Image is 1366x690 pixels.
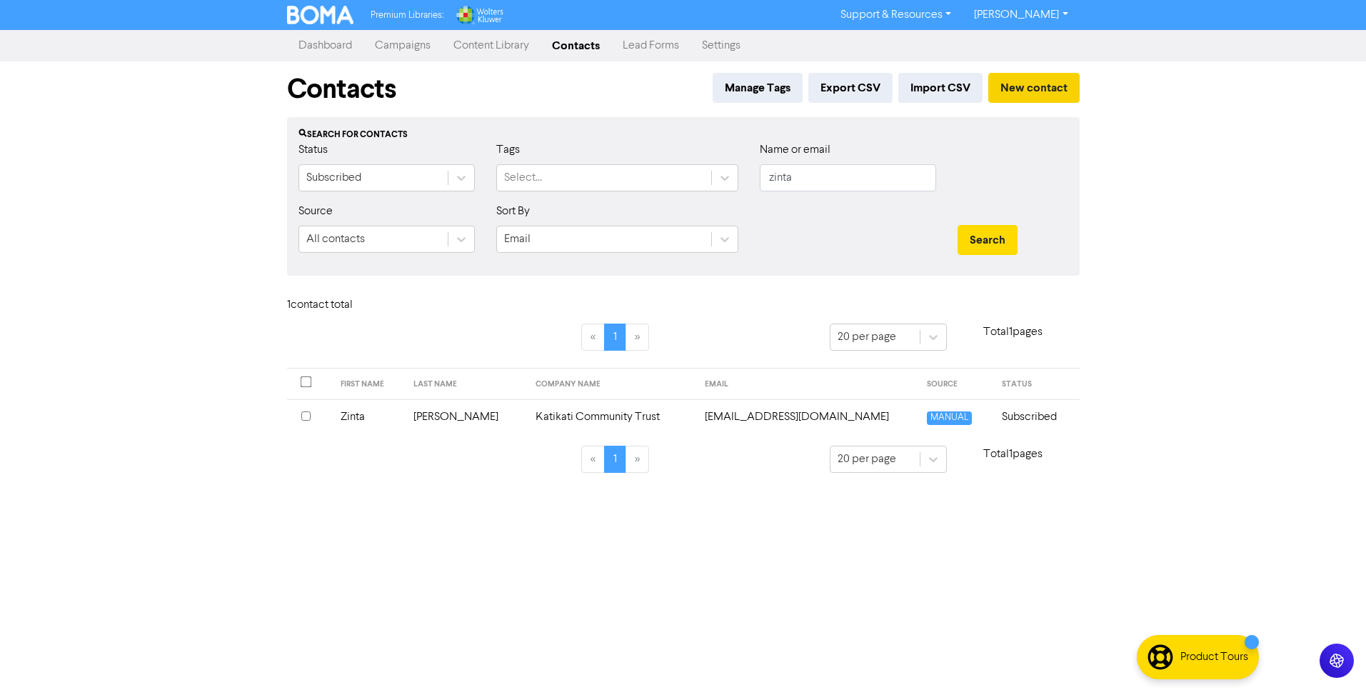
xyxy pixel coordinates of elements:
p: Total 1 pages [947,446,1080,463]
label: Tags [496,141,520,159]
img: BOMA Logo [287,6,354,24]
a: Support & Resources [829,4,963,26]
img: Wolters Kluwer [455,6,503,24]
label: Status [298,141,328,159]
iframe: Chat Widget [1182,536,1366,690]
div: All contacts [306,231,365,248]
div: 20 per page [838,329,896,346]
h6: 1 contact total [287,299,401,312]
button: New contact [988,73,1080,103]
td: Katikati Community Trust [527,399,696,434]
h1: Contacts [287,73,396,106]
a: [PERSON_NAME] [963,4,1079,26]
th: COMPANY NAME [527,369,696,400]
div: Subscribed [306,169,361,186]
th: EMAIL [696,369,918,400]
th: FIRST NAME [332,369,405,400]
span: MANUAL [927,411,972,425]
td: zkrumins@gmail.com [696,399,918,434]
a: Contacts [541,31,611,60]
a: Dashboard [287,31,363,60]
a: Campaigns [363,31,442,60]
a: Page 1 is your current page [604,446,626,473]
a: Page 1 is your current page [604,324,626,351]
div: 20 per page [838,451,896,468]
td: Subscribed [993,399,1080,434]
button: Export CSV [808,73,893,103]
td: Zinta [332,399,405,434]
a: Settings [690,31,752,60]
label: Source [298,203,333,220]
th: LAST NAME [405,369,527,400]
div: Search for contacts [298,129,1068,141]
button: Manage Tags [713,73,803,103]
span: Premium Libraries: [371,11,443,20]
button: Import CSV [898,73,983,103]
div: Email [504,231,531,248]
label: Name or email [760,141,830,159]
th: SOURCE [918,369,993,400]
a: Content Library [442,31,541,60]
th: STATUS [993,369,1080,400]
td: [PERSON_NAME] [405,399,527,434]
button: Search [958,225,1018,255]
label: Sort By [496,203,530,220]
p: Total 1 pages [947,324,1080,341]
div: Select... [504,169,542,186]
a: Lead Forms [611,31,690,60]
